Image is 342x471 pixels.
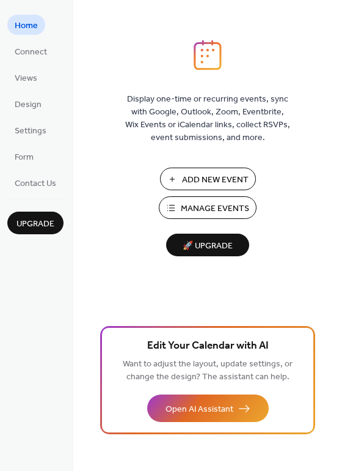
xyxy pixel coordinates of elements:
[16,218,54,231] span: Upgrade
[125,93,290,144] span: Display one-time or recurring events, sync with Google, Outlook, Zoom, Eventbrite, Wix Events or ...
[159,196,256,219] button: Manage Events
[160,168,256,190] button: Add New Event
[7,41,54,61] a: Connect
[15,20,38,32] span: Home
[7,146,41,166] a: Form
[15,177,56,190] span: Contact Us
[147,395,269,422] button: Open AI Assistant
[181,202,249,215] span: Manage Events
[123,356,293,385] span: Want to adjust the layout, update settings, or change the design? The assistant can help.
[7,15,45,35] a: Home
[15,98,42,111] span: Design
[7,212,64,234] button: Upgrade
[7,94,49,114] a: Design
[15,72,37,85] span: Views
[166,403,233,416] span: Open AI Assistant
[182,174,249,187] span: Add New Event
[7,120,54,140] a: Settings
[7,67,45,87] a: Views
[15,46,47,59] span: Connect
[15,151,34,164] span: Form
[166,234,249,256] button: 🚀 Upgrade
[194,40,222,70] img: logo_icon.svg
[15,125,46,138] span: Settings
[7,172,64,193] a: Contact Us
[173,238,242,254] span: 🚀 Upgrade
[147,338,269,355] span: Edit Your Calendar with AI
